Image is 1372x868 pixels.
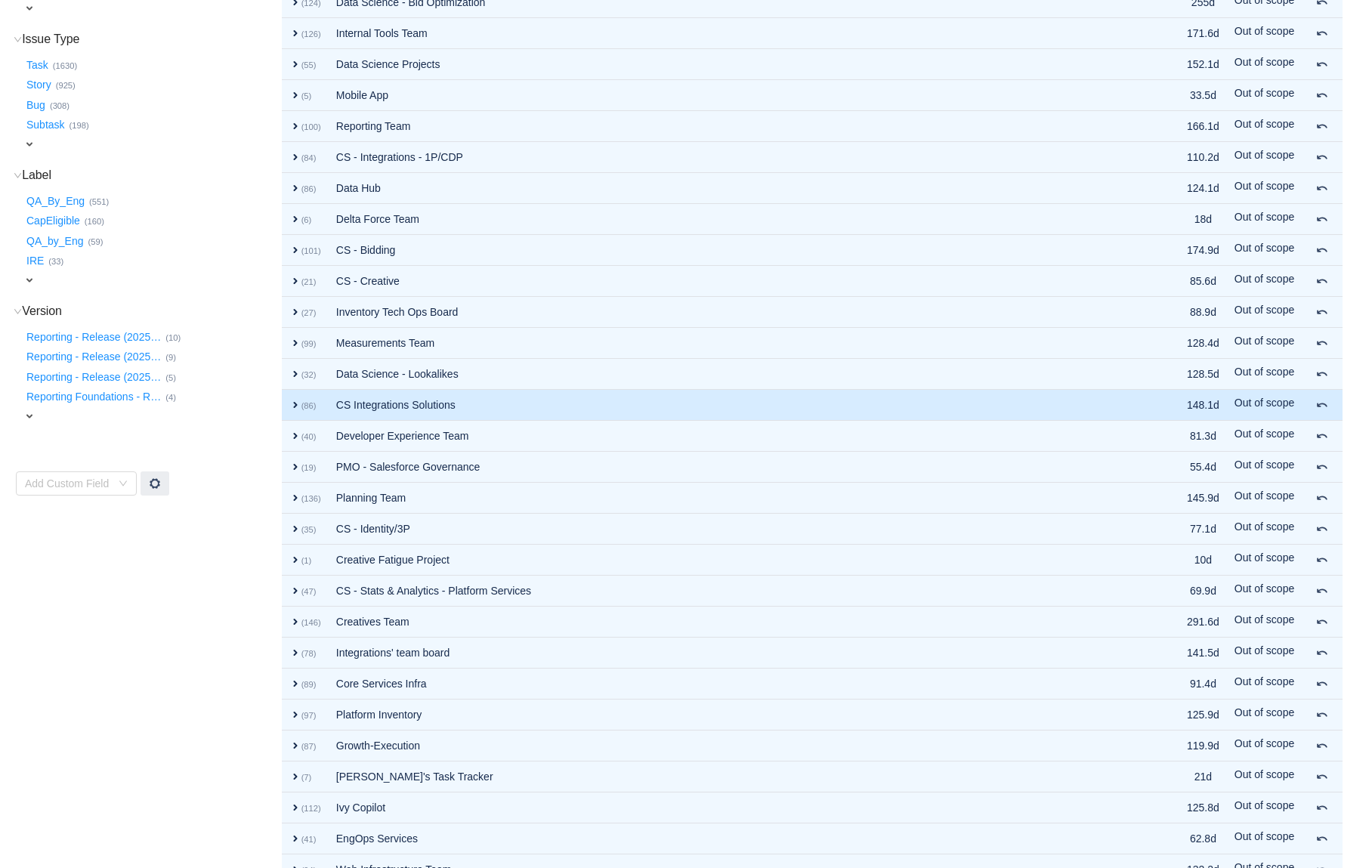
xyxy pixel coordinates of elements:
[301,525,317,534] small: (35)
[1179,173,1227,204] td: 124.1d
[1179,483,1227,514] td: 145.9d
[14,36,22,44] i: icon: down
[165,333,181,342] small: (10)
[289,430,301,442] span: expand
[1179,359,1227,390] td: 128.5d
[56,81,76,90] small: (925)
[289,151,301,163] span: expand
[23,345,165,369] button: Reporting - Release (2025…
[23,410,36,422] span: expand
[85,217,104,226] small: (160)
[1234,118,1294,130] span: Out of scope
[50,101,70,110] small: (308)
[329,483,1129,514] td: Planning Team
[1179,390,1227,421] td: 148.1d
[23,385,165,409] button: Reporting Foundations - R…
[1179,514,1227,545] td: 77.1d
[1234,87,1294,99] span: Out of scope
[329,514,1129,545] td: CS - Identity/3P
[301,773,312,782] small: (7)
[329,421,1129,452] td: Developer Experience Team
[23,113,70,137] button: Subtask
[329,638,1129,669] td: Integrations' team board
[1234,768,1294,780] span: Out of scope
[301,742,317,751] small: (87)
[1234,644,1294,656] span: Out of scope
[165,373,176,382] small: (5)
[1179,452,1227,483] td: 55.4d
[1234,706,1294,718] span: Out of scope
[14,171,22,180] i: icon: down
[329,700,1129,731] td: Platform Inventory
[289,554,301,566] span: expand
[23,325,165,349] button: Reporting - Release (2025…
[329,235,1129,266] td: CS - Bidding
[329,607,1129,638] td: Creatives Team
[289,368,301,380] span: expand
[1179,204,1227,235] td: 18d
[289,492,301,504] span: expand
[23,138,36,150] span: expand
[301,494,321,503] small: (136)
[1179,111,1227,142] td: 166.1d
[301,246,321,255] small: (101)
[329,266,1129,297] td: CS - Creative
[301,463,317,472] small: (19)
[289,399,301,411] span: expand
[289,616,301,628] span: expand
[1179,823,1227,854] td: 62.8d
[289,275,301,287] span: expand
[1234,335,1294,347] span: Out of scope
[289,647,301,659] span: expand
[1179,576,1227,607] td: 69.9d
[301,680,317,689] small: (89)
[1234,211,1294,223] span: Out of scope
[301,649,317,658] small: (78)
[1234,242,1294,254] span: Out of scope
[289,58,301,70] span: expand
[1234,613,1294,626] span: Out of scope
[301,60,317,70] small: (55)
[289,832,301,845] span: expand
[329,731,1129,761] td: Growth-Execution
[23,2,36,14] span: expand
[289,89,301,101] span: expand
[289,678,301,690] span: expand
[329,359,1129,390] td: Data Science - Lookalikes
[301,587,317,596] small: (47)
[301,184,317,193] small: (86)
[1179,761,1227,792] td: 21d
[329,823,1129,854] td: EngOps Services
[301,29,321,39] small: (126)
[1234,582,1294,595] span: Out of scope
[301,277,317,286] small: (21)
[301,556,312,565] small: (1)
[329,142,1129,173] td: CS - Integrations - 1P/CDP
[119,479,128,490] i: icon: down
[1179,49,1227,80] td: 152.1d
[329,173,1129,204] td: Data Hub
[329,761,1129,792] td: [PERSON_NAME]'s Task Tracker
[301,432,317,441] small: (40)
[1234,25,1294,37] span: Out of scope
[25,476,111,491] div: Add Custom Field
[329,297,1129,328] td: Inventory Tech Ops Board
[1179,545,1227,576] td: 10d
[301,122,321,131] small: (100)
[329,49,1129,80] td: Data Science Projects
[1234,273,1294,285] span: Out of scope
[289,461,301,473] span: expand
[23,189,89,213] button: QA_By_Eng
[1234,56,1294,68] span: Out of scope
[165,393,176,402] small: (4)
[1179,142,1227,173] td: 110.2d
[23,32,280,47] h3: Issue Type
[301,91,312,100] small: (5)
[23,209,85,233] button: CapEligible
[301,835,317,844] small: (41)
[289,213,301,225] span: expand
[14,307,22,316] i: icon: down
[329,204,1129,235] td: Delta Force Team
[23,274,36,286] span: expand
[301,711,317,720] small: (97)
